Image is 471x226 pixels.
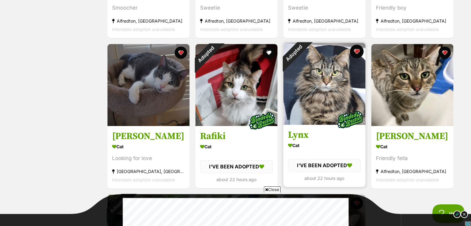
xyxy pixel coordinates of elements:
[438,46,451,59] button: favourite
[283,120,365,126] a: Adopted
[195,44,277,126] img: Rafiki
[288,27,351,32] span: Interstate adoption unavailable
[376,4,449,12] div: Friendly boy
[187,36,224,73] div: Adopted
[112,27,175,32] span: Interstate adoption unavailable
[112,130,185,142] h3: [PERSON_NAME]
[107,126,190,189] a: [PERSON_NAME] Cat Looking for love [GEOGRAPHIC_DATA], [GEOGRAPHIC_DATA] Interstate adoption unava...
[175,46,187,59] button: favourite
[195,121,277,127] a: Adopted
[264,186,281,193] span: Close
[371,44,453,126] img: Arnold
[200,27,263,32] span: Interstate adoption unavailable
[376,130,449,142] h3: [PERSON_NAME]
[376,167,449,176] div: Alfredton, [GEOGRAPHIC_DATA]
[112,17,185,25] div: Alfredton, [GEOGRAPHIC_DATA]
[112,4,185,12] div: Smoocher
[288,159,361,172] div: I'VE BEEN ADOPTED
[371,126,453,189] a: [PERSON_NAME] Cat Friendly fella Alfredton, [GEOGRAPHIC_DATA] Interstate adoption unavailable fav...
[288,129,361,141] h3: Lynx
[350,45,364,58] button: favourite
[263,46,275,59] button: favourite
[334,104,365,135] img: bonded besties
[288,174,361,182] div: about 22 hours ago
[200,130,273,142] h3: Rafiki
[112,167,185,176] div: [GEOGRAPHIC_DATA], [GEOGRAPHIC_DATA]
[288,4,361,12] div: Sweetie
[200,175,273,184] div: about 22 hours ago
[376,142,449,151] div: Cat
[453,211,461,218] img: info_dark.svg
[376,17,449,25] div: Alfredton, [GEOGRAPHIC_DATA]
[275,35,312,72] div: Adopted
[112,154,185,163] div: Looking for love
[288,141,361,150] div: Cat
[376,27,439,32] span: Interstate adoption unavailable
[200,142,273,151] div: Cat
[376,177,439,182] span: Interstate adoption unavailable
[107,44,190,126] img: Sara
[195,126,277,188] a: Rafiki Cat I'VE BEEN ADOPTED about 22 hours ago favourite
[112,177,175,182] span: Interstate adoption unavailable
[288,17,361,25] div: Alfredton, [GEOGRAPHIC_DATA]
[112,142,185,151] div: Cat
[200,4,273,12] div: Sweetie
[200,17,273,25] div: Alfredton, [GEOGRAPHIC_DATA]
[376,154,449,163] div: Friendly fella
[283,124,365,187] a: Lynx Cat I'VE BEEN ADOPTED about 22 hours ago favourite
[283,43,365,125] img: Lynx
[460,211,468,218] img: close_dark.svg
[200,160,273,173] div: I'VE BEEN ADOPTED
[246,105,277,136] img: bonded besties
